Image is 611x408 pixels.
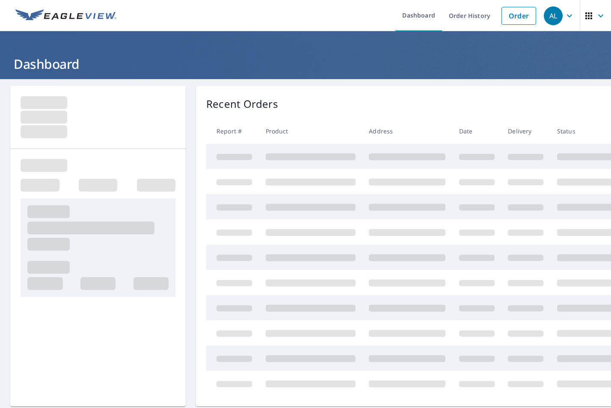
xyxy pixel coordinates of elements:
p: Recent Orders [206,96,278,112]
img: EV Logo [15,9,116,22]
th: Delivery [501,118,550,144]
h1: Dashboard [10,55,601,73]
th: Product [259,118,362,144]
th: Date [452,118,501,144]
th: Address [362,118,452,144]
th: Report # [206,118,259,144]
a: Order [501,7,536,25]
div: AL [544,6,563,25]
